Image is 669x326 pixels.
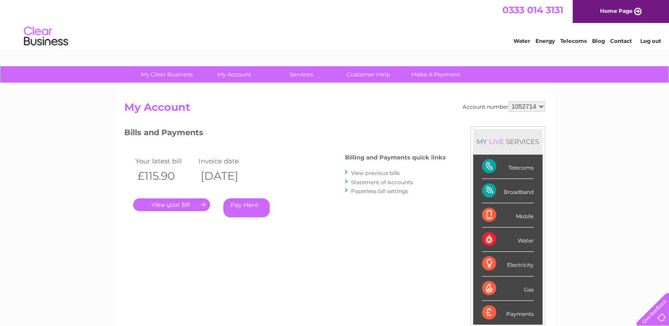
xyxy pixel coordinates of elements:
[640,38,661,44] a: Log out
[351,170,400,176] a: View previous bills
[196,167,260,185] th: [DATE]
[482,227,534,252] div: Water
[463,101,545,112] div: Account number
[592,38,605,44] a: Blog
[482,155,534,179] div: Telecoms
[535,38,555,44] a: Energy
[610,38,632,44] a: Contact
[513,38,530,44] a: Water
[560,38,587,44] a: Telecoms
[124,126,446,142] h3: Bills and Payments
[126,5,544,43] div: Clear Business is a trading name of Verastar Limited (registered in [GEOGRAPHIC_DATA] No. 3667643...
[502,4,563,15] a: 0333 014 3131
[482,252,534,276] div: Electricity
[133,198,210,211] a: .
[351,188,408,194] a: Paperless bill settings
[332,66,405,83] a: Customer Help
[399,66,472,83] a: Make A Payment
[473,129,543,154] div: MY SERVICES
[130,66,203,83] a: My Clear Business
[23,23,69,50] img: logo.png
[482,203,534,227] div: Mobile
[482,277,534,301] div: Gas
[351,179,413,186] a: Statement of Accounts
[487,137,506,146] div: LIVE
[223,198,270,217] a: Pay Here
[482,179,534,203] div: Broadband
[482,301,534,325] div: Payments
[196,155,260,167] td: Invoice date
[124,101,545,118] h2: My Account
[265,66,338,83] a: Services
[198,66,271,83] a: My Account
[133,155,197,167] td: Your latest bill
[133,167,197,185] th: £115.90
[345,154,446,161] h4: Billing and Payments quick links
